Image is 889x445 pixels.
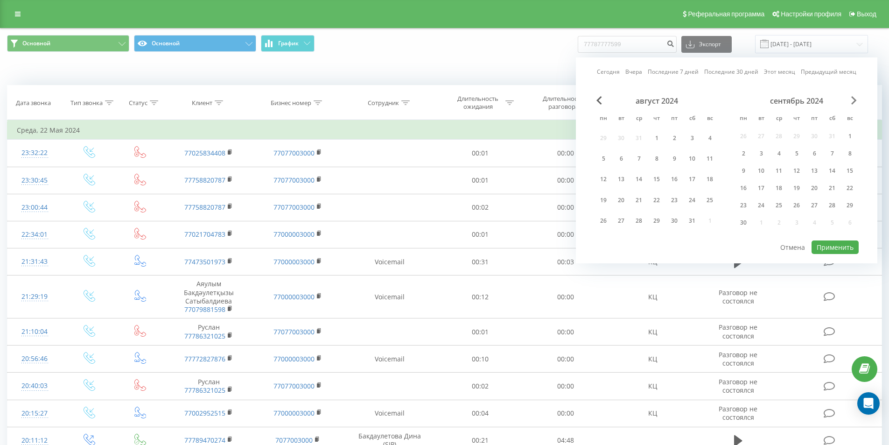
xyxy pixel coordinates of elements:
[808,165,820,177] div: 13
[801,67,856,76] a: Предыдущий месяц
[17,144,53,162] div: 23:32:22
[686,173,698,185] div: 17
[781,10,841,18] span: Настройки профиля
[752,181,770,195] div: вт 17 сент. 2024 г.
[719,288,757,305] span: Разговор не состоялся
[775,240,810,254] button: Отмена
[625,67,642,76] a: Вчера
[523,167,609,194] td: 00:00
[668,194,680,206] div: 23
[595,212,612,230] div: пн 26 авг. 2024 г.
[703,112,717,126] abbr: воскресенье
[614,112,628,126] abbr: вторник
[612,150,630,167] div: вт 6 авг. 2024 г.
[453,95,503,111] div: Длительность ожидания
[844,165,856,177] div: 15
[805,198,823,212] div: пт 27 сент. 2024 г.
[704,173,716,185] div: 18
[688,10,764,18] span: Реферальная программа
[667,112,681,126] abbr: пятница
[632,112,646,126] abbr: среда
[735,96,859,106] div: сентябрь 2024
[788,164,805,178] div: чт 12 сент. 2024 г.
[184,332,225,340] a: 77786321025
[770,147,788,161] div: ср 4 сент. 2024 г.
[70,99,103,107] div: Тип звонка
[755,182,767,194] div: 17
[22,40,50,47] span: Основной
[17,226,53,244] div: 22:34:01
[17,288,53,306] div: 21:29:19
[686,153,698,165] div: 10
[651,132,663,144] div: 1
[275,436,313,445] a: 7077003000
[686,194,698,206] div: 24
[844,182,856,194] div: 22
[808,148,820,160] div: 6
[612,171,630,188] div: вт 13 авг. 2024 г.
[648,67,699,76] a: Последние 7 дней
[755,148,767,160] div: 3
[633,215,645,227] div: 28
[342,346,438,373] td: Voicemail
[648,171,665,188] div: чт 15 авг. 2024 г.
[273,292,315,301] a: 77000003000
[342,248,438,275] td: Voicemail
[737,182,749,194] div: 16
[701,171,719,188] div: вс 18 авг. 2024 г.
[808,199,820,212] div: 27
[681,36,732,53] button: Экспорт
[704,67,758,76] a: Последние 30 дней
[184,305,225,314] a: 77079881598
[773,182,785,194] div: 18
[826,199,838,212] div: 28
[615,173,627,185] div: 13
[752,164,770,178] div: вт 10 сент. 2024 г.
[17,323,53,341] div: 21:10:04
[686,132,698,144] div: 3
[701,150,719,167] div: вс 11 авг. 2024 г.
[7,121,882,140] td: Среда, 22 Мая 2024
[595,171,612,188] div: пн 12 авг. 2024 г.
[651,173,663,185] div: 15
[791,199,803,212] div: 26
[701,191,719,209] div: вс 25 авг. 2024 г.
[805,181,823,195] div: пт 20 сент. 2024 г.
[686,215,698,227] div: 31
[788,181,805,195] div: чт 19 сент. 2024 г.
[630,171,648,188] div: ср 14 авг. 2024 г.
[184,257,225,266] a: 77473501973
[595,150,612,167] div: пн 5 авг. 2024 г.
[273,203,315,212] a: 77077003000
[17,253,53,271] div: 21:31:43
[773,199,785,212] div: 25
[844,148,856,160] div: 8
[851,96,857,105] span: Next Month
[7,35,129,52] button: Основной
[608,373,697,400] td: КЦ
[736,112,750,126] abbr: понедельник
[597,194,609,206] div: 19
[164,318,253,346] td: Руслан
[823,147,841,161] div: сб 7 сент. 2024 г.
[807,112,821,126] abbr: пятница
[134,35,256,52] button: Основной
[438,167,523,194] td: 00:01
[735,147,752,161] div: пн 2 сент. 2024 г.
[825,112,839,126] abbr: суббота
[261,35,315,52] button: График
[438,194,523,221] td: 00:02
[823,164,841,178] div: сб 14 сент. 2024 г.
[615,194,627,206] div: 20
[788,198,805,212] div: чт 26 сент. 2024 г.
[648,129,665,147] div: чт 1 авг. 2024 г.
[184,203,225,212] a: 77758820787
[808,182,820,194] div: 20
[184,176,225,184] a: 77758820787
[683,129,701,147] div: сб 3 авг. 2024 г.
[273,257,315,266] a: 77000003000
[790,112,804,126] abbr: четверг
[685,112,699,126] abbr: суббота
[184,354,225,363] a: 77772827876
[184,386,225,395] a: 77786321025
